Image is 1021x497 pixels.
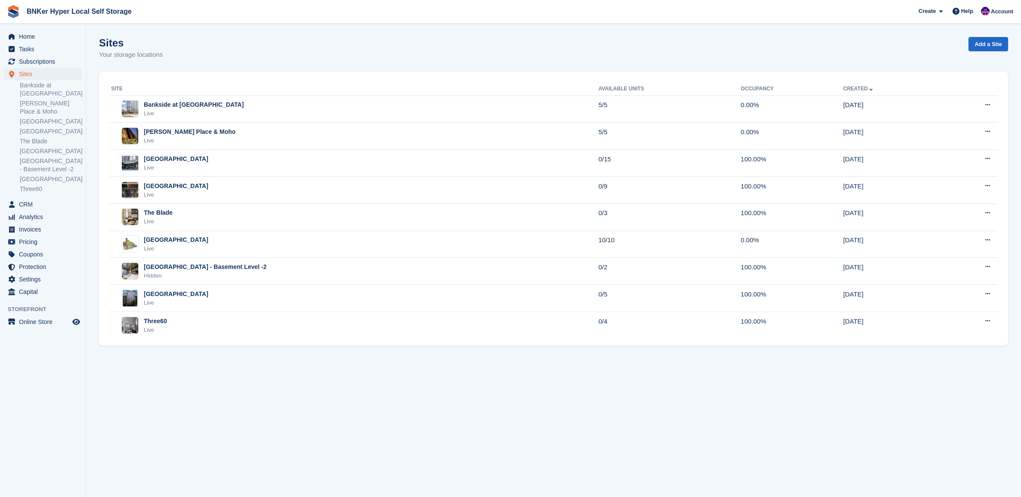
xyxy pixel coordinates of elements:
h1: Sites [99,37,163,49]
div: [GEOGRAPHIC_DATA] [144,154,208,164]
img: Image of Deansgate Square site [122,156,138,170]
span: Online Store [19,316,71,328]
img: Image of Burton Place & Moho site [122,128,138,144]
img: Image of The Blade site [122,209,138,225]
span: Sites [19,68,71,80]
td: [DATE] [843,312,941,339]
td: [DATE] [843,177,941,204]
th: Occupancy [741,82,843,96]
td: 0/4 [599,312,741,339]
p: Your storage locations [99,50,163,60]
div: [GEOGRAPHIC_DATA] - Basement Level -2 [144,262,267,272]
span: Capital [19,286,71,298]
div: Bankside at [GEOGRAPHIC_DATA] [144,100,244,109]
img: Image of Castle Wharf site [123,290,137,307]
td: 0/15 [599,150,741,177]
td: 5/5 [599,96,741,123]
div: Hidden [144,272,267,280]
div: Live [144,244,208,253]
div: The Blade [144,208,173,217]
img: Image of Crown Street site [122,182,138,198]
th: Site [109,82,599,96]
span: CRM [19,198,71,210]
a: menu [4,236,81,248]
div: Live [144,217,173,226]
div: Live [144,191,208,199]
td: 0.00% [741,123,843,150]
img: stora-icon-8386f47178a22dfd0bd8f6a31ec36ba5ce8667c1dd55bd0f319d3a0aa187defe.svg [7,5,20,18]
div: [GEOGRAPHIC_DATA] [144,182,208,191]
a: menu [4,198,81,210]
a: Three60 [20,185,81,193]
span: Coupons [19,248,71,260]
div: [GEOGRAPHIC_DATA] [144,290,208,299]
a: BNKer Hyper Local Self Storage [23,4,135,19]
a: menu [4,43,81,55]
a: The Blade [20,137,81,145]
td: [DATE] [843,231,941,258]
a: menu [4,223,81,235]
a: menu [4,261,81,273]
div: Live [144,109,244,118]
td: 100.00% [741,204,843,231]
td: [DATE] [843,204,941,231]
div: Live [144,299,208,307]
td: 0/3 [599,204,741,231]
a: [GEOGRAPHIC_DATA] [20,117,81,126]
a: Add a Site [968,37,1008,51]
td: 100.00% [741,150,843,177]
span: Account [991,7,1013,16]
td: 100.00% [741,258,843,285]
a: menu [4,286,81,298]
a: menu [4,56,81,68]
span: Storefront [8,305,86,314]
span: Invoices [19,223,71,235]
td: [DATE] [843,96,941,123]
a: menu [4,316,81,328]
div: Live [144,136,236,145]
a: menu [4,211,81,223]
td: 0/2 [599,258,741,285]
td: [DATE] [843,123,941,150]
td: [DATE] [843,285,941,312]
a: menu [4,31,81,43]
img: Image of Deansgate Square - Basement Level -2 site [122,263,138,279]
td: 0.00% [741,231,843,258]
a: Created [843,86,875,92]
td: 5/5 [599,123,741,150]
span: Create [919,7,936,15]
a: Preview store [71,317,81,327]
img: Image of Bankside at Colliers Yard site [122,101,138,117]
img: David Fricker [981,7,990,15]
a: menu [4,68,81,80]
td: 0/5 [599,285,741,312]
a: Bankside at [GEOGRAPHIC_DATA] [20,81,81,98]
span: Home [19,31,71,43]
td: 100.00% [741,177,843,204]
td: 100.00% [741,285,843,312]
a: [GEOGRAPHIC_DATA] [20,175,81,183]
div: Live [144,326,167,334]
td: [DATE] [843,258,941,285]
a: [GEOGRAPHIC_DATA] - Basement Level -2 [20,157,81,173]
span: Pricing [19,236,71,248]
span: Analytics [19,211,71,223]
a: [PERSON_NAME] Place & Moho [20,99,81,116]
td: 100.00% [741,312,843,339]
span: Subscriptions [19,56,71,68]
a: menu [4,273,81,285]
td: 10/10 [599,231,741,258]
td: 0/9 [599,177,741,204]
span: Settings [19,273,71,285]
div: Three60 [144,317,167,326]
div: [PERSON_NAME] Place & Moho [144,127,236,136]
a: [GEOGRAPHIC_DATA] [20,147,81,155]
span: Tasks [19,43,71,55]
span: Protection [19,261,71,273]
a: [GEOGRAPHIC_DATA] [20,127,81,136]
img: Image of Three60 site [122,317,138,333]
span: Help [961,7,973,15]
td: 0.00% [741,96,843,123]
img: Image of One Tower Bridge site [122,237,138,251]
th: Available Units [599,82,741,96]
